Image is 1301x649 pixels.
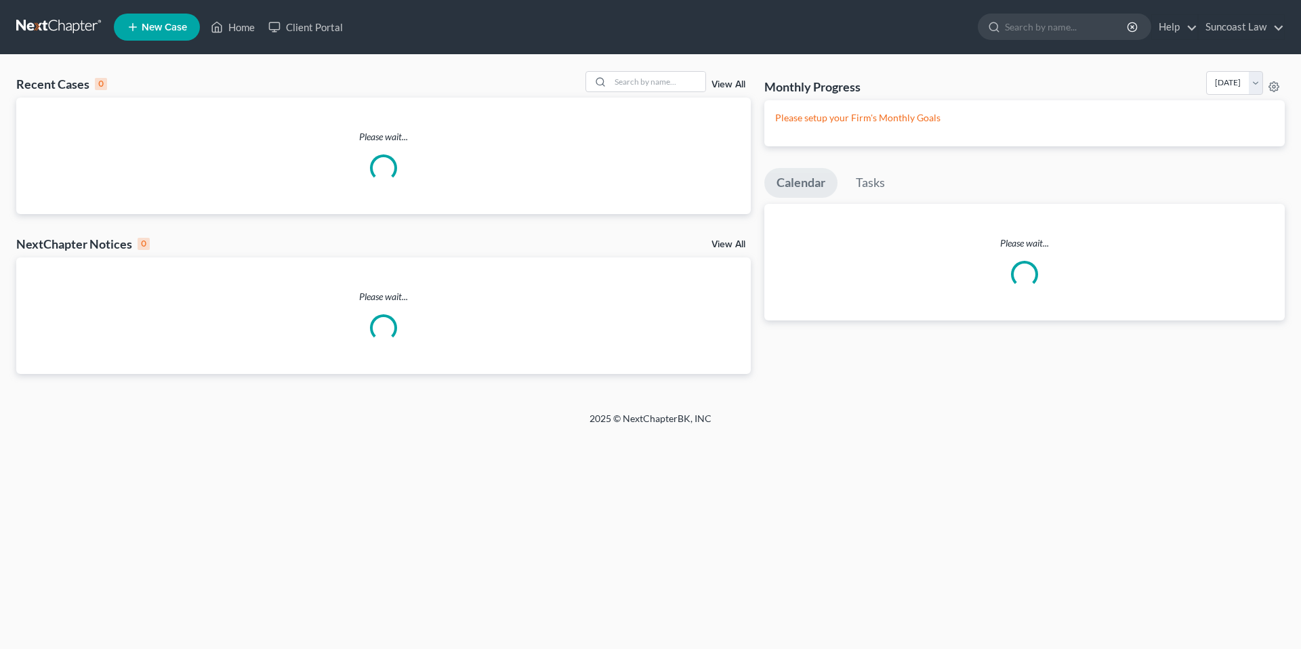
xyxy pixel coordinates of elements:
a: Suncoast Law [1199,15,1284,39]
p: Please wait... [16,290,751,303]
input: Search by name... [1005,14,1129,39]
div: Recent Cases [16,76,107,92]
a: View All [711,80,745,89]
a: Tasks [844,168,897,198]
input: Search by name... [611,72,705,91]
div: 0 [95,78,107,90]
h3: Monthly Progress [764,79,861,95]
a: Client Portal [262,15,350,39]
a: View All [711,240,745,249]
span: New Case [142,22,187,33]
p: Please wait... [764,236,1285,250]
p: Please setup your Firm's Monthly Goals [775,111,1274,125]
div: 0 [138,238,150,250]
a: Help [1152,15,1197,39]
div: 2025 © NextChapterBK, INC [264,412,1037,436]
a: Home [204,15,262,39]
a: Calendar [764,168,838,198]
div: NextChapter Notices [16,236,150,252]
p: Please wait... [16,130,751,144]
